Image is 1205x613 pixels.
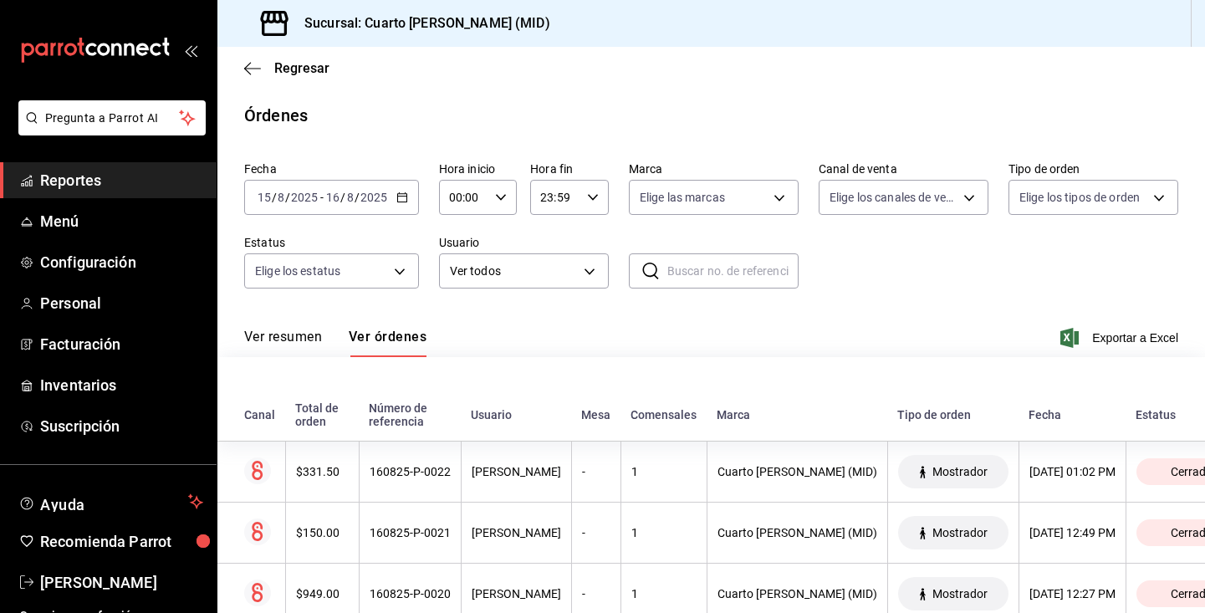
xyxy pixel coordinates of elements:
span: Ver todos [450,263,578,280]
div: Usuario [471,408,561,421]
span: Recomienda Parrot [40,530,203,553]
span: Facturación [40,333,203,355]
span: Elige los estatus [255,263,340,279]
button: Exportar a Excel [1064,328,1178,348]
div: 1 [631,465,697,478]
div: [PERSON_NAME] [472,465,561,478]
span: Mostrador [926,526,994,539]
div: $331.50 [296,465,349,478]
h3: Sucursal: Cuarto [PERSON_NAME] (MID) [291,13,550,33]
span: Configuración [40,251,203,273]
div: [PERSON_NAME] [472,526,561,539]
span: Mostrador [926,587,994,600]
button: open_drawer_menu [184,43,197,57]
span: Reportes [40,169,203,192]
div: Cuarto [PERSON_NAME] (MID) [717,587,877,600]
div: 160825-P-0022 [370,465,451,478]
div: Total de orden [295,401,349,428]
div: navigation tabs [244,329,426,357]
label: Estatus [244,237,419,248]
label: Hora inicio [439,163,518,175]
div: - [582,465,610,478]
div: Fecha [1029,408,1116,421]
span: Elige las marcas [640,189,725,206]
label: Marca [629,163,799,175]
div: Número de referencia [369,401,451,428]
span: Menú [40,210,203,232]
input: ---- [290,191,319,204]
span: Pregunta a Parrot AI [45,110,180,127]
label: Hora fin [530,163,609,175]
input: ---- [360,191,388,204]
div: 160825-P-0021 [370,526,451,539]
div: Cuarto [PERSON_NAME] (MID) [717,465,877,478]
span: [PERSON_NAME] [40,571,203,594]
input: -- [257,191,272,204]
button: Ver resumen [244,329,322,357]
label: Fecha [244,163,419,175]
span: - [320,191,324,204]
label: Tipo de orden [1008,163,1178,175]
span: / [355,191,360,204]
div: Comensales [631,408,697,421]
span: Suscripción [40,415,203,437]
input: Buscar no. de referencia [667,254,799,288]
div: Marca [717,408,877,421]
div: [DATE] 01:02 PM [1029,465,1116,478]
div: [PERSON_NAME] [472,587,561,600]
a: Pregunta a Parrot AI [12,121,206,139]
span: Mostrador [926,465,994,478]
span: Personal [40,292,203,314]
span: / [340,191,345,204]
input: -- [346,191,355,204]
span: Elige los tipos de orden [1019,189,1140,206]
div: $150.00 [296,526,349,539]
input: -- [277,191,285,204]
div: [DATE] 12:27 PM [1029,587,1116,600]
div: 1 [631,526,697,539]
div: Tipo de orden [897,408,1008,421]
div: Canal [244,408,275,421]
div: - [582,587,610,600]
div: Órdenes [244,103,308,128]
span: Elige los canales de venta [830,189,957,206]
div: 160825-P-0020 [370,587,451,600]
div: 1 [631,587,697,600]
div: [DATE] 12:49 PM [1029,526,1116,539]
button: Regresar [244,60,329,76]
div: Cuarto [PERSON_NAME] (MID) [717,526,877,539]
input: -- [325,191,340,204]
span: Ayuda [40,492,181,512]
span: Regresar [274,60,329,76]
span: / [272,191,277,204]
label: Canal de venta [819,163,988,175]
div: Mesa [581,408,610,421]
span: Inventarios [40,374,203,396]
label: Usuario [439,237,609,248]
button: Ver órdenes [349,329,426,357]
span: / [285,191,290,204]
div: - [582,526,610,539]
button: Pregunta a Parrot AI [18,100,206,135]
div: $949.00 [296,587,349,600]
